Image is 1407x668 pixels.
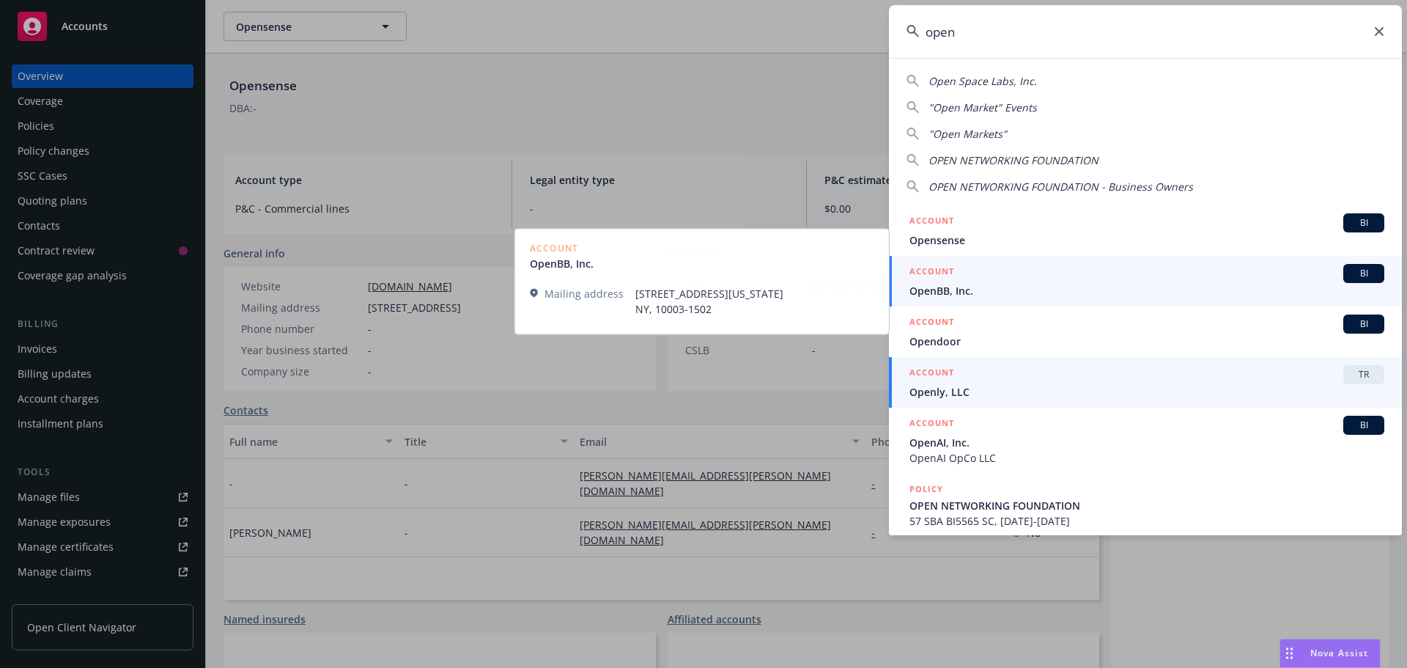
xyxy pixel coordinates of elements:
[928,127,1007,141] span: "Open Markets"
[889,256,1402,307] a: ACCOUNTBIOpenBB, Inc.
[909,232,1384,248] span: Opensense
[909,213,954,231] h5: ACCOUNT
[909,513,1384,529] span: 57 SBA BI5565 SC, [DATE]-[DATE]
[889,474,1402,537] a: POLICYOPEN NETWORKING FOUNDATION57 SBA BI5565 SC, [DATE]-[DATE]
[909,315,954,332] h5: ACCOUNT
[1280,639,1299,667] div: Drag to move
[928,180,1193,194] span: OPEN NETWORKING FOUNDATION - Business Owners
[889,307,1402,357] a: ACCOUNTBIOpendoor
[909,482,943,496] h5: POLICY
[1310,647,1368,659] span: Nova Assist
[909,365,954,383] h5: ACCOUNT
[909,283,1384,298] span: OpenBB, Inc.
[928,153,1098,167] span: OPEN NETWORKING FOUNDATION
[889,205,1402,256] a: ACCOUNTBIOpensense
[1349,216,1378,230] span: BI
[909,264,954,282] h5: ACCOUNT
[1349,368,1378,381] span: TR
[1349,318,1378,331] span: BI
[889,5,1402,58] input: Search...
[909,498,1384,513] span: OPEN NETWORKING FOUNDATION
[909,334,1384,349] span: Opendoor
[1279,639,1381,668] button: Nova Assist
[889,408,1402,474] a: ACCOUNTBIOpenAI, Inc.OpenAI OpCo LLC
[909,450,1384,466] span: OpenAI OpCo LLC
[909,416,954,433] h5: ACCOUNT
[1349,419,1378,432] span: BI
[909,435,1384,450] span: OpenAI, Inc.
[909,384,1384,400] span: Openly, LLC
[1349,267,1378,280] span: BI
[928,100,1037,114] span: "Open Market" Events
[889,357,1402,408] a: ACCOUNTTROpenly, LLC
[928,74,1037,88] span: Open Space Labs, Inc.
